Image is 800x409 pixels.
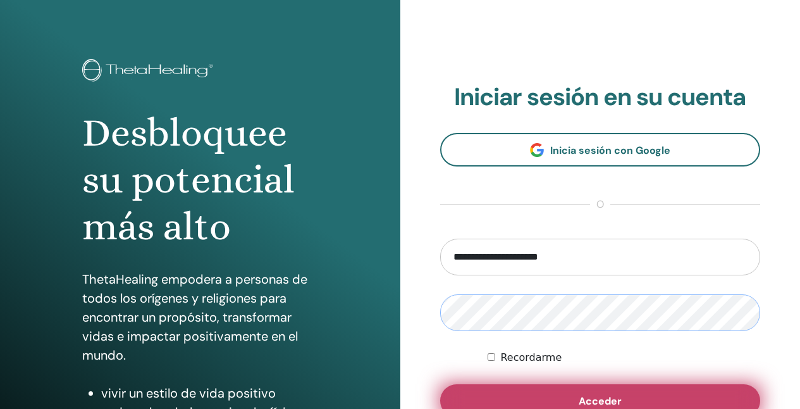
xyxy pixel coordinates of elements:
[101,384,317,403] li: vivir un estilo de vida positivo
[590,197,610,212] span: o
[82,270,317,365] p: ThetaHealing empodera a personas de todos los orígenes y religiones para encontrar un propósito, ...
[550,144,670,157] span: Inicia sesión con Google
[440,83,761,112] h2: Iniciar sesión en su cuenta
[82,110,317,251] h1: Desbloquee su potencial más alto
[500,350,562,365] label: Recordarme
[579,394,622,408] span: Acceder
[440,133,761,167] a: Inicia sesión con Google
[488,350,760,365] div: Mantenerme autenticado indefinidamente o hasta cerrar la sesión manualmente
